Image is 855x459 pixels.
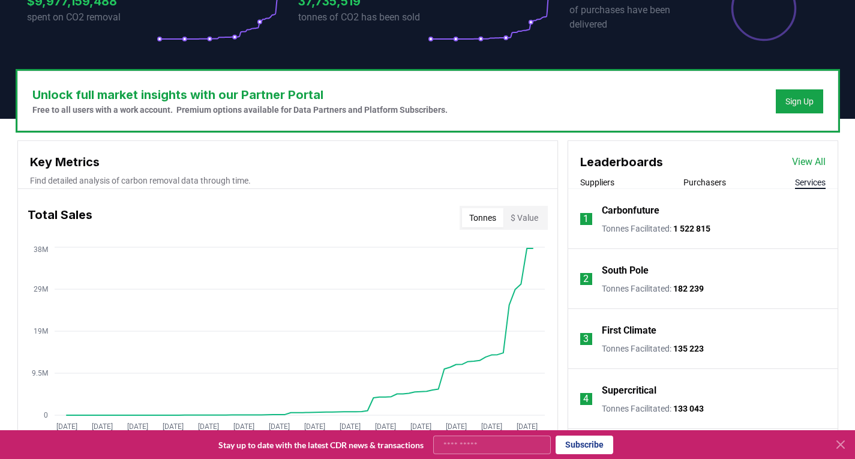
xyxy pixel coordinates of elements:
a: Carbonfuture [602,203,659,218]
p: of purchases have been delivered [569,3,699,32]
a: Supercritical [602,383,656,398]
button: Tonnes [462,208,503,227]
tspan: [DATE] [127,422,148,431]
button: Services [795,176,826,188]
p: Tonnes Facilitated : [602,223,710,235]
p: tonnes of CO2 has been sold [298,10,428,25]
p: Tonnes Facilitated : [602,403,704,415]
tspan: 29M [34,285,48,293]
h3: Leaderboards [580,153,663,171]
p: Free to all users with a work account. Premium options available for Data Partners and Platform S... [32,104,448,116]
span: 133 043 [673,404,704,413]
tspan: [DATE] [233,422,254,431]
h3: Key Metrics [30,153,545,171]
tspan: [DATE] [162,422,183,431]
tspan: [DATE] [374,422,395,431]
button: Sign Up [776,89,823,113]
span: 1 522 815 [673,224,710,233]
tspan: 9.5M [32,369,48,377]
a: Sign Up [785,95,814,107]
span: 182 239 [673,284,704,293]
tspan: [DATE] [197,422,218,431]
tspan: 0 [44,411,48,419]
a: First Climate [602,323,656,338]
tspan: [DATE] [516,422,537,431]
button: $ Value [503,208,545,227]
tspan: [DATE] [410,422,431,431]
p: 3 [583,332,589,346]
p: Tonnes Facilitated : [602,343,704,355]
tspan: [DATE] [445,422,466,431]
tspan: [DATE] [304,422,325,431]
p: Tonnes Facilitated : [602,283,704,295]
tspan: [DATE] [91,422,112,431]
tspan: [DATE] [56,422,77,431]
p: 4 [583,392,589,406]
tspan: [DATE] [268,422,289,431]
button: Suppliers [580,176,614,188]
p: 1 [583,212,589,226]
span: 135 223 [673,344,704,353]
p: 2 [583,272,589,286]
a: South Pole [602,263,649,278]
tspan: [DATE] [339,422,360,431]
p: spent on CO2 removal [27,10,157,25]
p: Find detailed analysis of carbon removal data through time. [30,175,545,187]
h3: Total Sales [28,206,92,230]
tspan: [DATE] [481,422,502,431]
h3: Unlock full market insights with our Partner Portal [32,86,448,104]
a: View All [792,155,826,169]
tspan: 38M [34,245,48,254]
tspan: 19M [34,327,48,335]
button: Purchasers [683,176,726,188]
